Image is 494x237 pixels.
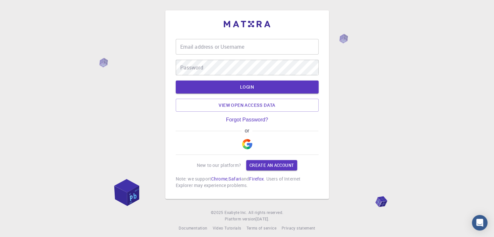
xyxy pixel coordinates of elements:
[176,81,319,94] button: LOGIN
[248,209,283,216] span: All rights reserved.
[249,176,264,182] a: Firefox
[224,209,247,216] a: Exabyte Inc.
[246,225,276,231] span: Terms of service
[282,225,315,231] a: Privacy statement
[225,216,256,222] span: Platform version
[256,216,269,221] span: [DATE] .
[246,225,276,231] a: Terms of service
[212,225,241,231] a: Video Tutorials
[197,162,241,168] p: New to our platform?
[226,117,268,123] a: Forgot Password?
[211,209,224,216] span: © 2025
[211,176,227,182] a: Chrome
[224,210,247,215] span: Exabyte Inc.
[242,128,252,134] span: or
[472,215,488,231] div: Open Intercom Messenger
[246,160,297,170] a: Create an account
[212,225,241,231] span: Video Tutorials
[228,176,241,182] a: Safari
[179,225,207,231] span: Documentation
[176,99,319,112] a: View open access data
[282,225,315,231] span: Privacy statement
[242,139,252,149] img: Google
[176,176,319,189] p: Note: we support , and . Users of Internet Explorer may experience problems.
[256,216,269,222] a: [DATE].
[179,225,207,231] a: Documentation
